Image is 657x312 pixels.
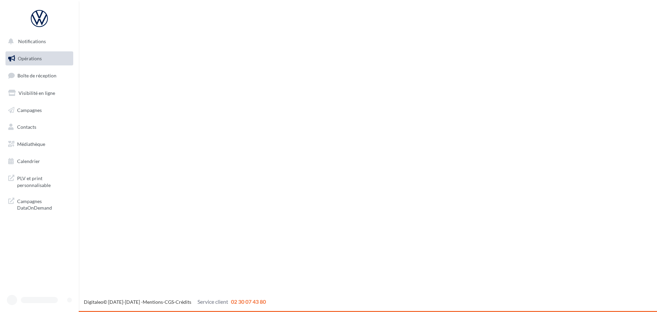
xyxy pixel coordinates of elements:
span: © [DATE]-[DATE] - - - [84,299,266,305]
a: Digitaleo [84,299,103,305]
a: CGS [165,299,174,305]
a: Calendrier [4,154,75,169]
span: Boîte de réception [17,73,56,78]
a: Boîte de réception [4,68,75,83]
a: Contacts [4,120,75,134]
a: Mentions [143,299,163,305]
a: Opérations [4,51,75,66]
span: Calendrier [17,158,40,164]
a: Médiathèque [4,137,75,151]
span: Service client [197,298,228,305]
span: Contacts [17,124,36,130]
button: Notifications [4,34,72,49]
span: PLV et print personnalisable [17,174,70,188]
a: Campagnes [4,103,75,117]
span: Visibilité en ligne [18,90,55,96]
a: Visibilité en ligne [4,86,75,100]
a: Campagnes DataOnDemand [4,194,75,214]
span: Notifications [18,38,46,44]
span: Campagnes DataOnDemand [17,197,70,211]
span: Campagnes [17,107,42,113]
span: Médiathèque [17,141,45,147]
a: PLV et print personnalisable [4,171,75,191]
span: Opérations [18,55,42,61]
a: Crédits [176,299,191,305]
span: 02 30 07 43 80 [231,298,266,305]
